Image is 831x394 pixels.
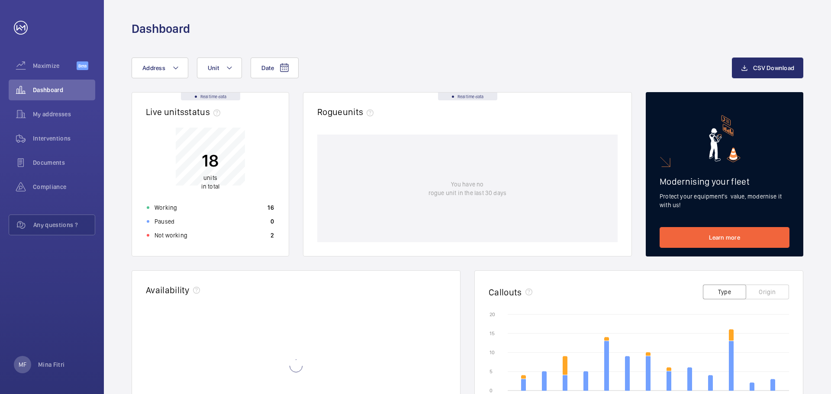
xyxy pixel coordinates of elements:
[489,287,522,298] h2: Callouts
[201,150,219,171] p: 18
[184,106,224,117] span: status
[201,173,219,191] p: in total
[77,61,88,70] span: Beta
[732,58,803,78] button: CSV Download
[703,285,746,299] button: Type
[490,349,495,356] text: 10
[19,360,26,369] p: MF
[490,330,495,336] text: 15
[267,203,274,212] p: 16
[490,311,495,317] text: 20
[132,21,190,37] h1: Dashboard
[709,115,741,162] img: marketing-card.svg
[197,58,242,78] button: Unit
[155,203,177,212] p: Working
[317,106,377,117] h2: Rogue
[132,58,188,78] button: Address
[660,192,789,209] p: Protect your equipment's value, modernise it with us!
[428,180,506,197] p: You have no rogue unit in the last 30 days
[753,64,794,71] span: CSV Download
[33,86,95,94] span: Dashboard
[490,388,493,394] text: 0
[142,64,165,71] span: Address
[33,183,95,191] span: Compliance
[251,58,299,78] button: Date
[203,174,217,181] span: units
[271,231,274,240] p: 2
[33,134,95,143] span: Interventions
[155,217,174,226] p: Paused
[660,227,789,248] a: Learn more
[33,110,95,119] span: My addresses
[438,93,497,100] div: Real time data
[181,93,240,100] div: Real time data
[208,64,219,71] span: Unit
[271,217,274,226] p: 0
[33,221,95,229] span: Any questions ?
[660,176,789,187] h2: Modernising your fleet
[261,64,274,71] span: Date
[155,231,187,240] p: Not working
[146,106,224,117] h2: Live units
[33,158,95,167] span: Documents
[746,285,789,299] button: Origin
[38,360,65,369] p: Mina Fitri
[146,285,190,295] h2: Availability
[490,368,493,375] text: 5
[33,61,77,70] span: Maximize
[343,106,377,117] span: units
